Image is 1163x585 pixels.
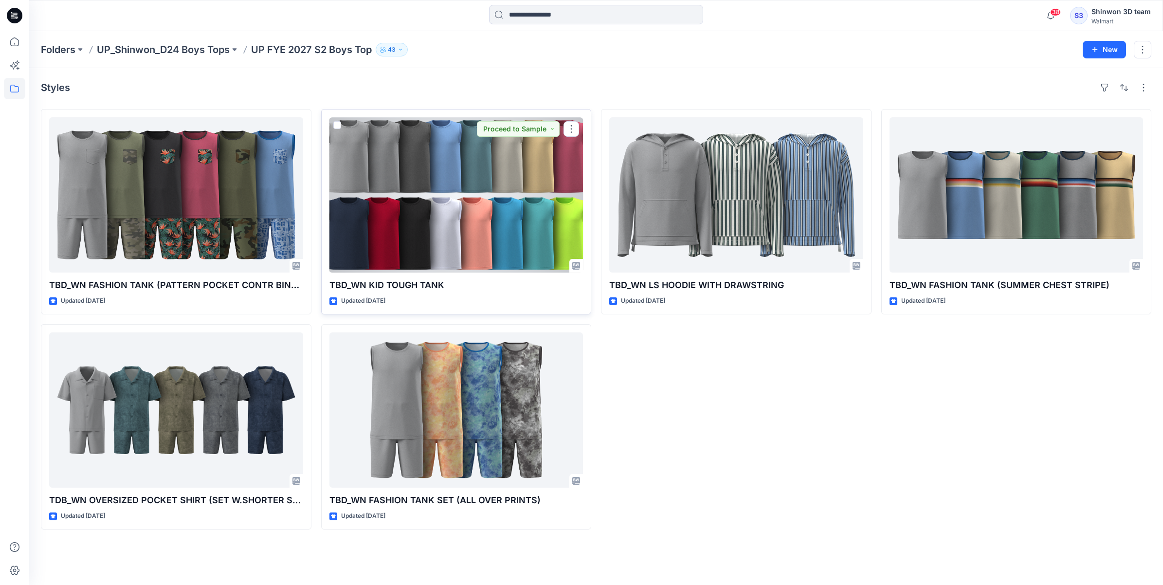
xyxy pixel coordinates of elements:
[890,117,1144,273] a: TBD_WN FASHION TANK (SUMMER CHEST STRIPE)
[49,117,303,273] a: TBD_WN FASHION TANK (PATTERN POCKET CONTR BINDING)
[49,332,303,488] a: TDB_WN OVERSIZED POCKET SHIRT (SET W.SHORTER SHORTS)
[890,278,1144,292] p: TBD_WN FASHION TANK (SUMMER CHEST STRIPE)
[1070,7,1088,24] div: S3
[609,117,863,273] a: TBD_WN LS HOODIE WITH DRAWSTRING
[61,511,105,521] p: Updated [DATE]
[901,296,945,306] p: Updated [DATE]
[49,278,303,292] p: TBD_WN FASHION TANK (PATTERN POCKET CONTR BINDING)
[621,296,665,306] p: Updated [DATE]
[609,278,863,292] p: TBD_WN LS HOODIE WITH DRAWSTRING
[329,278,583,292] p: TBD_WN KID TOUGH TANK
[329,332,583,488] a: TBD_WN FASHION TANK SET (ALL OVER PRINTS)
[41,43,75,56] a: Folders
[329,117,583,273] a: TBD_WN KID TOUGH TANK
[1083,41,1126,58] button: New
[376,43,408,56] button: 43
[341,511,385,521] p: Updated [DATE]
[1091,18,1151,25] div: Walmart
[388,44,396,55] p: 43
[1091,6,1151,18] div: Shinwon 3D team
[341,296,385,306] p: Updated [DATE]
[61,296,105,306] p: Updated [DATE]
[97,43,230,56] a: UP_Shinwon_D24 Boys Tops
[251,43,372,56] p: UP FYE 2027 S2 Boys Top
[41,82,70,93] h4: Styles
[1050,8,1061,16] span: 38
[49,494,303,507] p: TDB_WN OVERSIZED POCKET SHIRT (SET W.SHORTER SHORTS)
[329,494,583,507] p: TBD_WN FASHION TANK SET (ALL OVER PRINTS)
